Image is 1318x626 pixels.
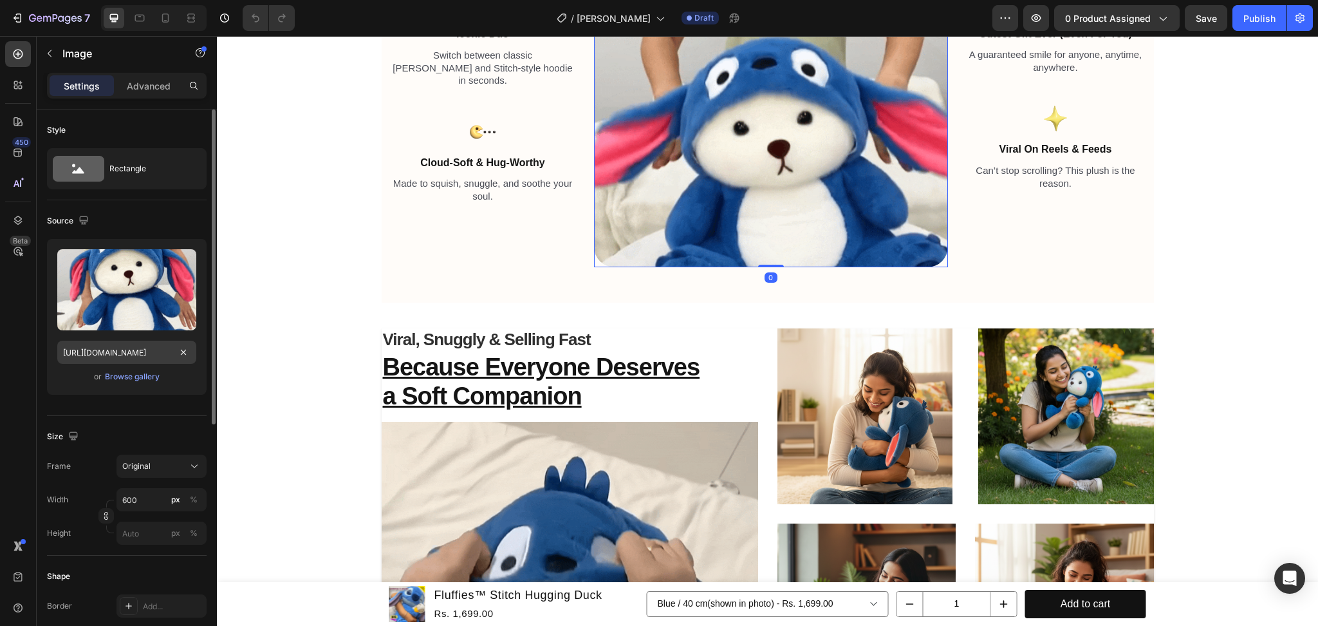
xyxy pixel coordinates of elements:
[5,5,96,31] button: 7
[62,46,172,61] p: Image
[171,494,180,506] div: px
[561,292,736,468] img: gempages_543197647314355108-265395bf-0783-4690-94cb-e6b818a4f865.png
[680,556,706,580] button: decrement
[122,460,151,472] span: Original
[105,371,160,383] div: Browse gallery
[1196,13,1217,24] span: Save
[165,292,541,315] h2: Viral, Snuggly & Selling Fast
[84,10,90,26] p: 7
[186,526,201,541] button: px
[116,488,207,511] input: px%
[12,137,31,147] div: 450
[217,36,1318,626] iframe: Design area
[808,554,929,583] button: Add to cart
[1065,12,1151,25] span: 0 product assigned
[47,527,71,539] label: Height
[253,83,279,109] img: gempages_543197647314355108-c132c1a1-bfca-4749-9510-e3d1280fa81c.png
[94,369,102,384] span: or
[116,455,207,478] button: Original
[47,428,81,446] div: Size
[168,526,183,541] button: %
[47,124,66,136] div: Style
[143,601,203,612] div: Add...
[752,107,926,120] p: viral on reels & feeds
[1232,5,1286,31] button: Publish
[47,213,91,230] div: Source
[127,79,171,93] p: Advanced
[47,571,70,582] div: Shape
[165,316,541,377] h2: Because Everyone Deserves a Soft Companion
[706,556,774,580] input: quantity
[176,13,357,51] p: Switch between classic [PERSON_NAME] and Stitch-style hoodie in seconds.
[752,128,926,153] p: Can’t stop scrolling? This plush is the reason.
[774,556,800,580] button: increment
[186,492,201,507] button: px
[47,494,68,506] label: Width
[190,527,198,539] div: %
[64,79,100,93] p: Settings
[190,494,198,506] div: %
[168,492,183,507] button: %
[826,70,851,95] img: gempages_543197647314355108-89872f3a-17a3-4d59-afa6-ce391b596884.png
[577,12,651,25] span: [PERSON_NAME]
[761,292,937,468] img: gempages_543197647314355108-b1f3c117-bf95-4939-8b1b-180677f5f132.png
[104,370,160,383] button: Browse gallery
[243,5,295,31] div: Undo/Redo
[1243,12,1276,25] div: Publish
[10,236,31,246] div: Beta
[752,12,926,37] p: A guaranteed smile for anyone, anytime, anywhere.
[1185,5,1227,31] button: Save
[1274,563,1305,594] div: Open Intercom Messenger
[548,236,561,247] div: 0
[116,522,207,545] input: px%
[109,154,188,184] div: Rectangle
[571,12,574,25] span: /
[844,559,893,578] div: Add to cart
[57,249,196,330] img: preview-image
[1054,5,1180,31] button: 0 product assigned
[171,527,180,539] div: px
[176,120,357,134] p: cloud-soft & hug-worthy
[47,460,71,472] label: Frame
[47,600,72,612] div: Border
[57,341,196,364] input: https://example.com/image.jpg
[694,12,714,24] span: Draft
[176,141,357,166] p: Made to squish, snuggle, and soothe your soul.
